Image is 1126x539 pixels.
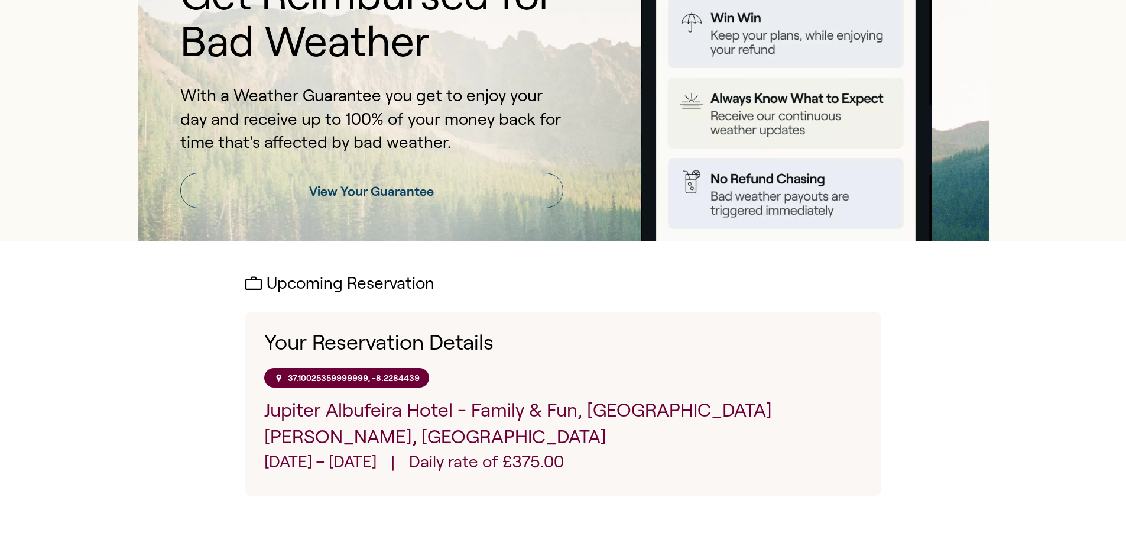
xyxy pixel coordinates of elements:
[180,84,563,154] p: With a Weather Guarantee you get to enjoy your day and receive up to 100% of your money back for ...
[409,450,564,477] p: Daily rate of £375.00
[245,275,881,293] h2: Upcoming Reservation
[391,450,395,477] span: |
[288,373,420,383] p: 37.10025359999999, -8.2284439
[264,331,862,354] h1: Your Reservation Details
[180,173,563,208] a: View Your Guarantee
[264,450,377,477] p: [DATE] – [DATE]
[264,397,862,450] p: Jupiter Albufeira Hotel - Family & Fun, [GEOGRAPHIC_DATA][PERSON_NAME], [GEOGRAPHIC_DATA]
